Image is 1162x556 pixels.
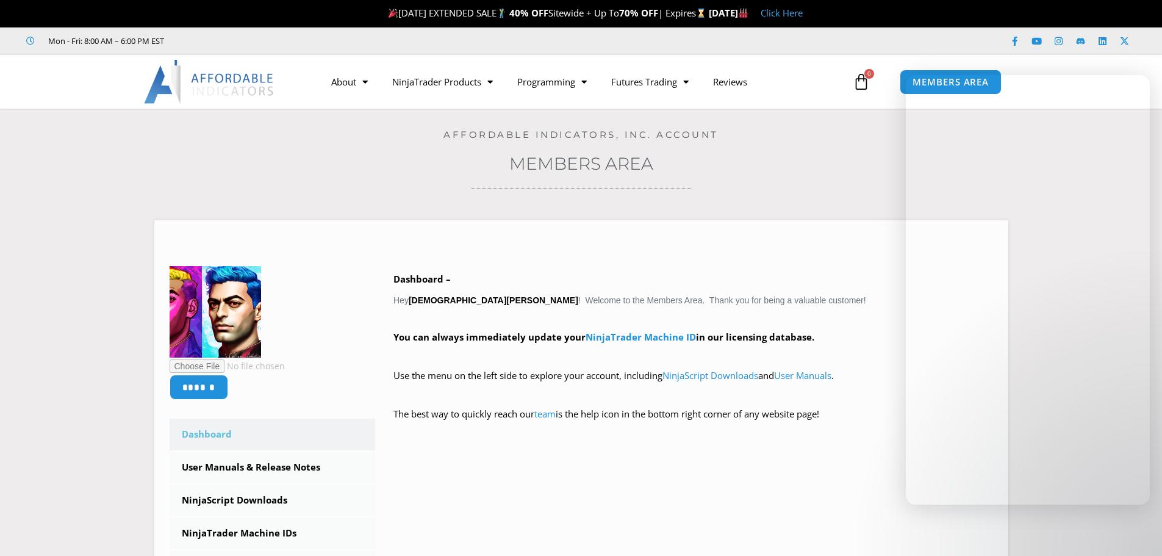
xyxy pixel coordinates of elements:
[393,406,993,440] p: The best way to quickly reach our is the help icon in the bottom right corner of any website page!
[181,35,364,47] iframe: Customer reviews powered by Trustpilot
[505,68,599,96] a: Programming
[1121,514,1150,544] iframe: Intercom live chat
[586,331,696,343] a: NinjaTrader Machine ID
[497,9,506,18] img: 🏌️‍♂️
[170,419,376,450] a: Dashboard
[170,266,261,358] img: 6c03772a1b9db25130b9c8da6712e14bcf35d63641468c269efb1434c7743a47
[393,273,451,285] b: Dashboard –
[864,69,874,79] span: 0
[509,153,653,174] a: Members Area
[170,485,376,516] a: NinjaScript Downloads
[662,369,758,381] a: NinjaScript Downloads
[697,9,706,18] img: ⌛
[534,408,556,420] a: team
[409,295,578,305] strong: [DEMOGRAPHIC_DATA][PERSON_NAME]
[739,9,748,18] img: 🏭
[906,75,1150,505] iframe: Intercom live chat
[761,7,803,19] a: Click Here
[599,68,701,96] a: Futures Trading
[393,367,993,402] p: Use the menu on the left side to explore your account, including and .
[834,64,888,99] a: 0
[170,452,376,483] a: User Manuals & Release Notes
[319,68,380,96] a: About
[170,518,376,549] a: NinjaTrader Machine IDs
[380,68,505,96] a: NinjaTrader Products
[709,7,748,19] strong: [DATE]
[386,7,709,19] span: [DATE] EXTENDED SALE Sitewide + Up To | Expires
[144,60,275,104] img: LogoAI | Affordable Indicators – NinjaTrader
[619,7,658,19] strong: 70% OFF
[393,331,814,343] strong: You can always immediately update your in our licensing database.
[319,68,850,96] nav: Menu
[393,271,993,440] div: Hey ! Welcome to the Members Area. Thank you for being a valuable customer!
[701,68,759,96] a: Reviews
[389,9,398,18] img: 🎉
[45,34,164,48] span: Mon - Fri: 8:00 AM – 6:00 PM EST
[443,129,719,140] a: Affordable Indicators, Inc. Account
[774,369,831,381] a: User Manuals
[900,70,1002,95] a: MEMBERS AREA
[509,7,548,19] strong: 40% OFF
